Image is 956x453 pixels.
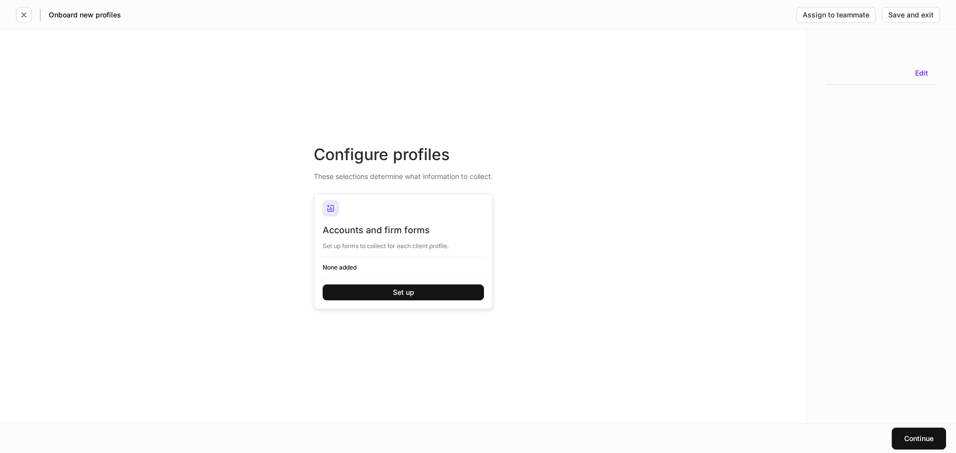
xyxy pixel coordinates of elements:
[888,11,934,18] div: Save and exit
[323,263,484,272] h6: None added
[803,11,869,18] div: Assign to teammate
[323,236,484,250] div: Set up forms to collect for each client profile.
[49,10,121,20] h5: Onboard new profiles
[393,289,414,296] div: Set up
[882,7,940,23] button: Save and exit
[915,70,928,77] button: Edit
[323,224,484,236] div: Accounts and firm forms
[904,435,934,442] div: Continue
[314,144,493,166] div: Configure profiles
[323,284,484,300] button: Set up
[796,7,876,23] button: Assign to teammate
[892,428,946,450] button: Continue
[314,166,493,181] div: These selections determine what information to collect.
